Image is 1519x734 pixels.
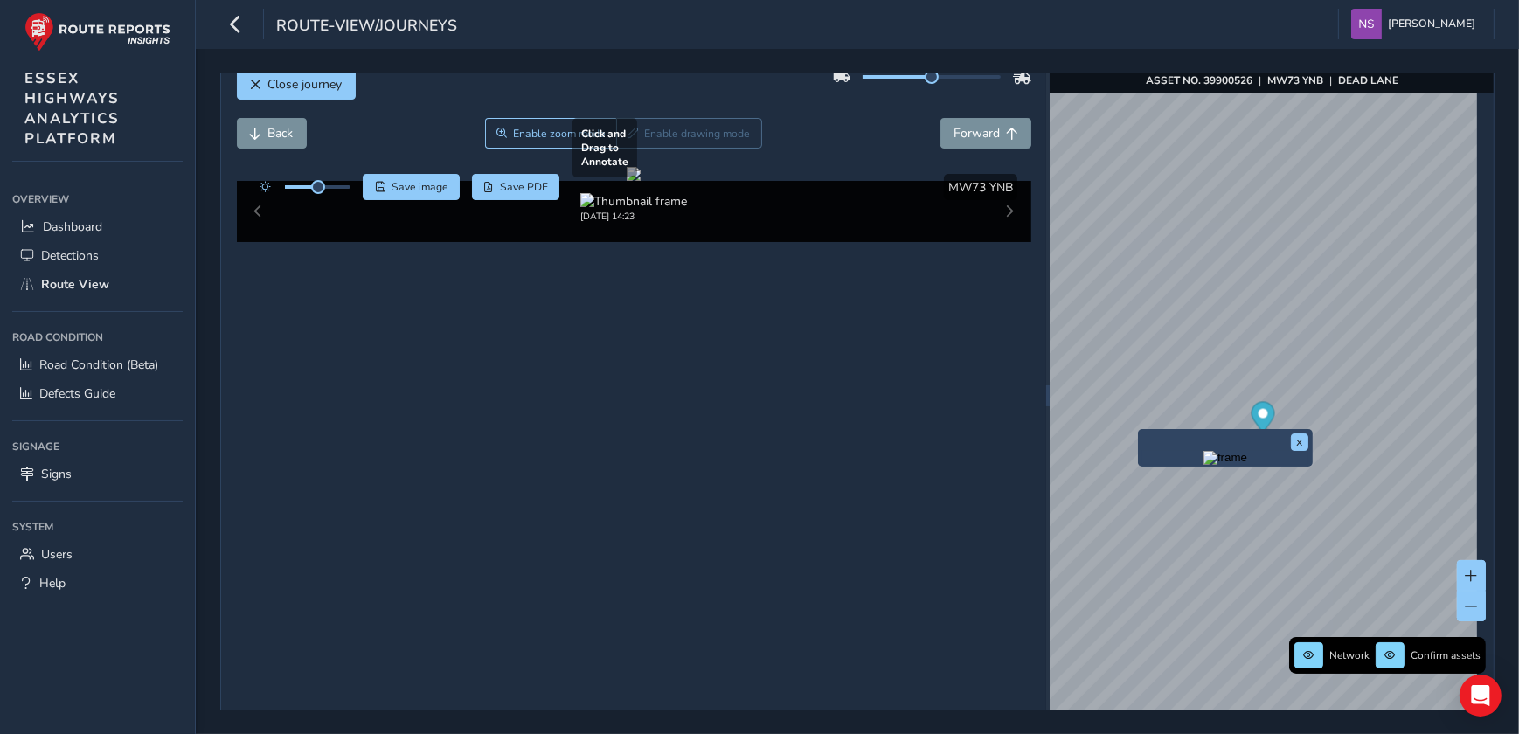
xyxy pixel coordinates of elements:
[39,385,115,402] span: Defects Guide
[12,270,183,299] a: Route View
[268,76,343,93] span: Close journey
[24,68,120,149] span: ESSEX HIGHWAYS ANALYTICS PLATFORM
[1388,9,1475,39] span: [PERSON_NAME]
[1460,675,1502,717] div: Open Intercom Messenger
[1252,402,1275,438] div: Map marker
[268,125,294,142] span: Back
[12,569,183,598] a: Help
[12,241,183,270] a: Detections
[1338,73,1398,87] strong: DEAD LANE
[24,12,170,52] img: rr logo
[363,174,460,200] button: Save
[12,460,183,488] a: Signs
[513,127,606,141] span: Enable zoom mode
[41,466,72,482] span: Signs
[12,212,183,241] a: Dashboard
[1267,73,1323,87] strong: MW73 YNB
[1351,9,1382,39] img: diamond-layout
[1291,433,1308,451] button: x
[41,276,109,293] span: Route View
[580,210,687,223] div: [DATE] 14:23
[276,15,457,39] span: route-view/journeys
[1351,9,1481,39] button: [PERSON_NAME]
[12,379,183,408] a: Defects Guide
[940,118,1031,149] button: Forward
[1146,73,1398,87] div: | |
[12,350,183,379] a: Road Condition (Beta)
[237,69,356,100] button: Close journey
[580,193,687,210] img: Thumbnail frame
[472,174,560,200] button: PDF
[12,186,183,212] div: Overview
[43,218,102,235] span: Dashboard
[954,125,1000,142] span: Forward
[12,324,183,350] div: Road Condition
[485,118,617,149] button: Zoom
[39,575,66,592] span: Help
[237,118,307,149] button: Back
[12,540,183,569] a: Users
[1329,648,1370,662] span: Network
[500,180,548,194] span: Save PDF
[39,357,158,373] span: Road Condition (Beta)
[1411,648,1481,662] span: Confirm assets
[12,514,183,540] div: System
[392,180,448,194] span: Save image
[1142,451,1308,462] button: Preview frame
[41,546,73,563] span: Users
[41,247,99,264] span: Detections
[948,179,1013,196] span: MW73 YNB
[1203,451,1247,465] img: frame
[12,433,183,460] div: Signage
[1146,73,1252,87] strong: ASSET NO. 39900526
